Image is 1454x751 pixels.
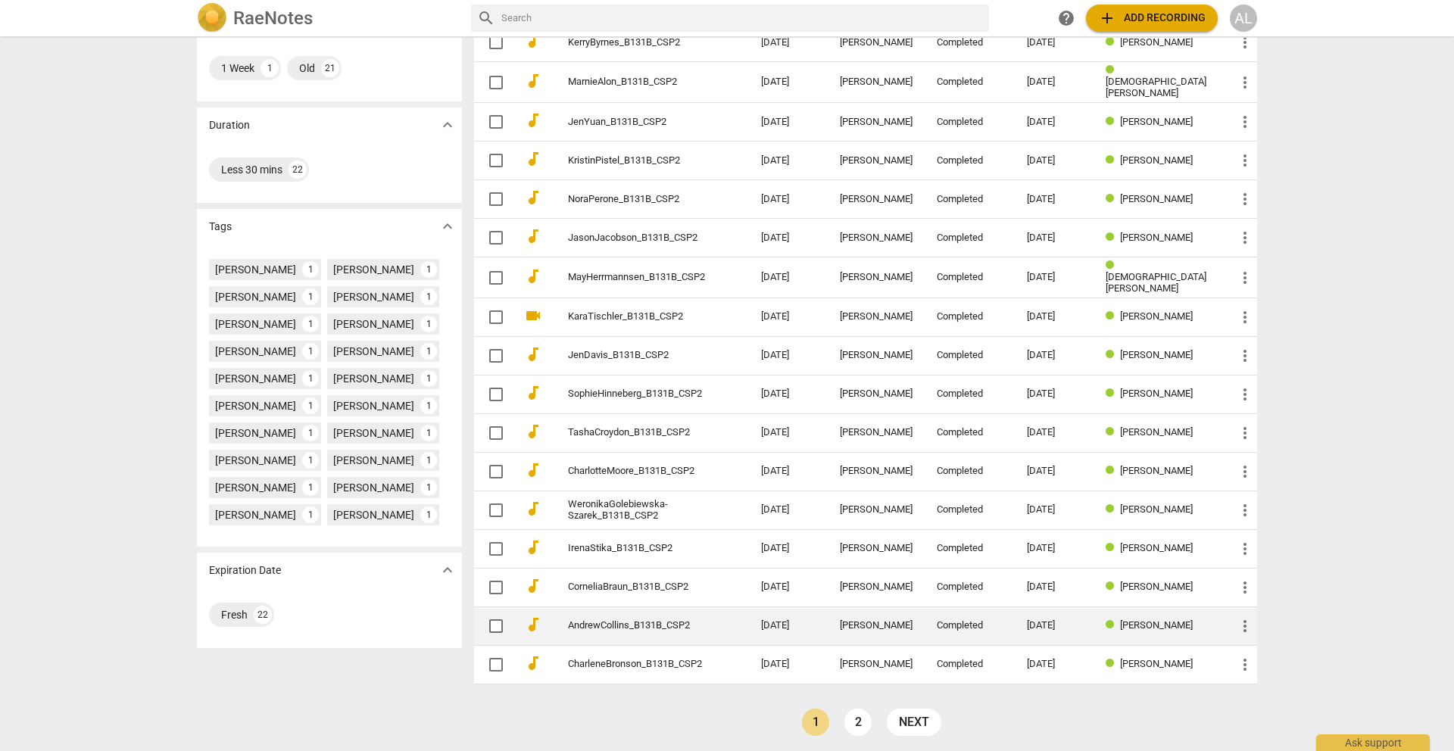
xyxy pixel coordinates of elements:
span: more_vert [1236,308,1254,326]
td: [DATE] [749,298,828,336]
div: Completed [937,37,1003,48]
div: Completed [937,427,1003,438]
span: Review status: completed [1106,154,1120,166]
button: Upload [1086,5,1218,32]
span: [PERSON_NAME] [1120,36,1193,48]
div: [PERSON_NAME] [215,507,296,522]
span: Review status: completed [1106,116,1120,127]
a: Page 1 is your current page [802,709,829,736]
a: MarnieAlon_B131B_CSP2 [568,76,707,88]
a: next [887,709,941,736]
td: [DATE] [749,452,828,491]
div: [PERSON_NAME] [333,371,414,386]
div: [PERSON_NAME] [333,262,414,277]
div: [PERSON_NAME] [840,232,913,244]
div: [PERSON_NAME] [840,155,913,167]
div: 1 [302,397,319,414]
span: Review status: completed [1106,64,1120,76]
div: [PERSON_NAME] [840,466,913,477]
span: more_vert [1236,33,1254,51]
div: [PERSON_NAME] [840,194,913,205]
div: [PERSON_NAME] [333,507,414,522]
span: [PERSON_NAME] [1120,426,1193,438]
span: [PERSON_NAME] [1120,232,1193,243]
span: [PERSON_NAME] [1120,619,1193,631]
td: [DATE] [749,23,828,62]
a: AndrewCollins_B131B_CSP2 [568,620,707,631]
a: CharleneBronson_B131B_CSP2 [568,659,707,670]
div: [PERSON_NAME] [215,398,296,413]
div: Completed [937,581,1003,593]
div: Completed [937,76,1003,88]
div: [PERSON_NAME] [333,398,414,413]
td: [DATE] [749,180,828,219]
span: audiotrack [524,384,542,402]
div: 1 [420,425,437,441]
div: 22 [254,606,272,624]
div: [PERSON_NAME] [215,453,296,468]
div: 1 [302,316,319,332]
span: Review status: completed [1106,36,1120,48]
div: [PERSON_NAME] [333,425,414,441]
span: more_vert [1236,540,1254,558]
td: [DATE] [749,375,828,413]
td: [DATE] [749,645,828,684]
input: Search [501,6,983,30]
span: more_vert [1236,113,1254,131]
div: [DATE] [1027,350,1081,361]
div: 1 [420,452,437,469]
span: Review status: completed [1106,465,1120,476]
div: [DATE] [1027,155,1081,167]
div: 1 [302,506,319,523]
div: [DATE] [1027,232,1081,244]
div: 1 [261,59,279,77]
div: [PERSON_NAME] [840,620,913,631]
div: [DATE] [1027,388,1081,400]
span: expand_more [438,217,457,235]
a: JasonJacobson_B131B_CSP2 [568,232,707,244]
span: audiotrack [524,150,542,168]
span: help [1057,9,1075,27]
div: Less 30 mins [221,162,282,177]
span: Review status: completed [1106,349,1120,360]
div: Completed [937,466,1003,477]
div: 1 [420,397,437,414]
div: 1 [420,343,437,360]
span: Review status: completed [1106,619,1120,631]
td: [DATE] [749,219,828,257]
a: LogoRaeNotes [197,3,459,33]
span: audiotrack [524,345,542,363]
span: audiotrack [524,111,542,129]
span: Review status: completed [1106,193,1120,204]
span: more_vert [1236,385,1254,404]
div: Ask support [1316,734,1430,751]
td: [DATE] [749,413,828,452]
div: 1 [302,343,319,360]
span: more_vert [1236,578,1254,597]
span: [PERSON_NAME] [1120,116,1193,127]
div: AL [1230,5,1257,32]
span: [DEMOGRAPHIC_DATA][PERSON_NAME] [1106,271,1206,294]
span: [PERSON_NAME] [1120,388,1193,399]
div: [PERSON_NAME] [333,316,414,332]
span: Review status: completed [1106,232,1120,243]
span: Review status: completed [1106,388,1120,399]
div: 1 Week [221,61,254,76]
div: [DATE] [1027,311,1081,323]
a: JenDavis_B131B_CSP2 [568,350,707,361]
a: IrenaStika_B131B_CSP2 [568,543,707,554]
div: Completed [937,543,1003,554]
div: [PERSON_NAME] [215,344,296,359]
div: 1 [302,479,319,496]
div: 1 [302,261,319,278]
div: [DATE] [1027,620,1081,631]
div: 1 [420,506,437,523]
span: more_vert [1236,269,1254,287]
div: [PERSON_NAME] [333,480,414,495]
a: KaraTischler_B131B_CSP2 [568,311,707,323]
div: [PERSON_NAME] [840,543,913,554]
div: [PERSON_NAME] [840,37,913,48]
td: [DATE] [749,606,828,645]
span: more_vert [1236,229,1254,247]
div: 1 [302,452,319,469]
